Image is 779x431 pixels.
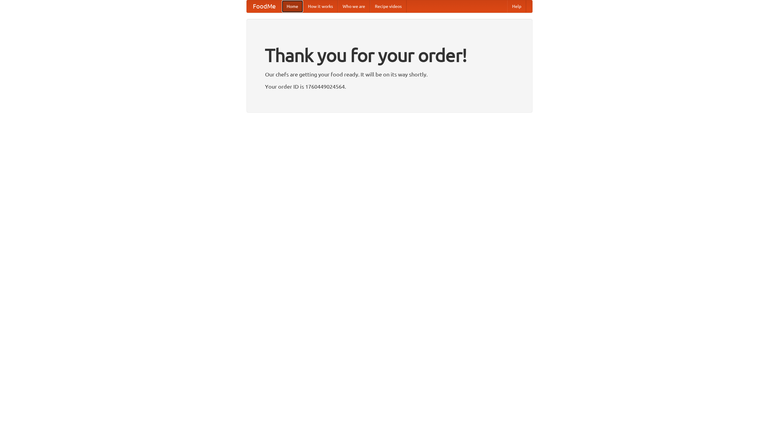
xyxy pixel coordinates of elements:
[303,0,338,12] a: How it works
[338,0,370,12] a: Who we are
[265,82,514,91] p: Your order ID is 1760449024564.
[247,0,282,12] a: FoodMe
[282,0,303,12] a: Home
[265,70,514,79] p: Our chefs are getting your food ready. It will be on its way shortly.
[370,0,407,12] a: Recipe videos
[265,41,514,70] h1: Thank you for your order!
[507,0,526,12] a: Help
